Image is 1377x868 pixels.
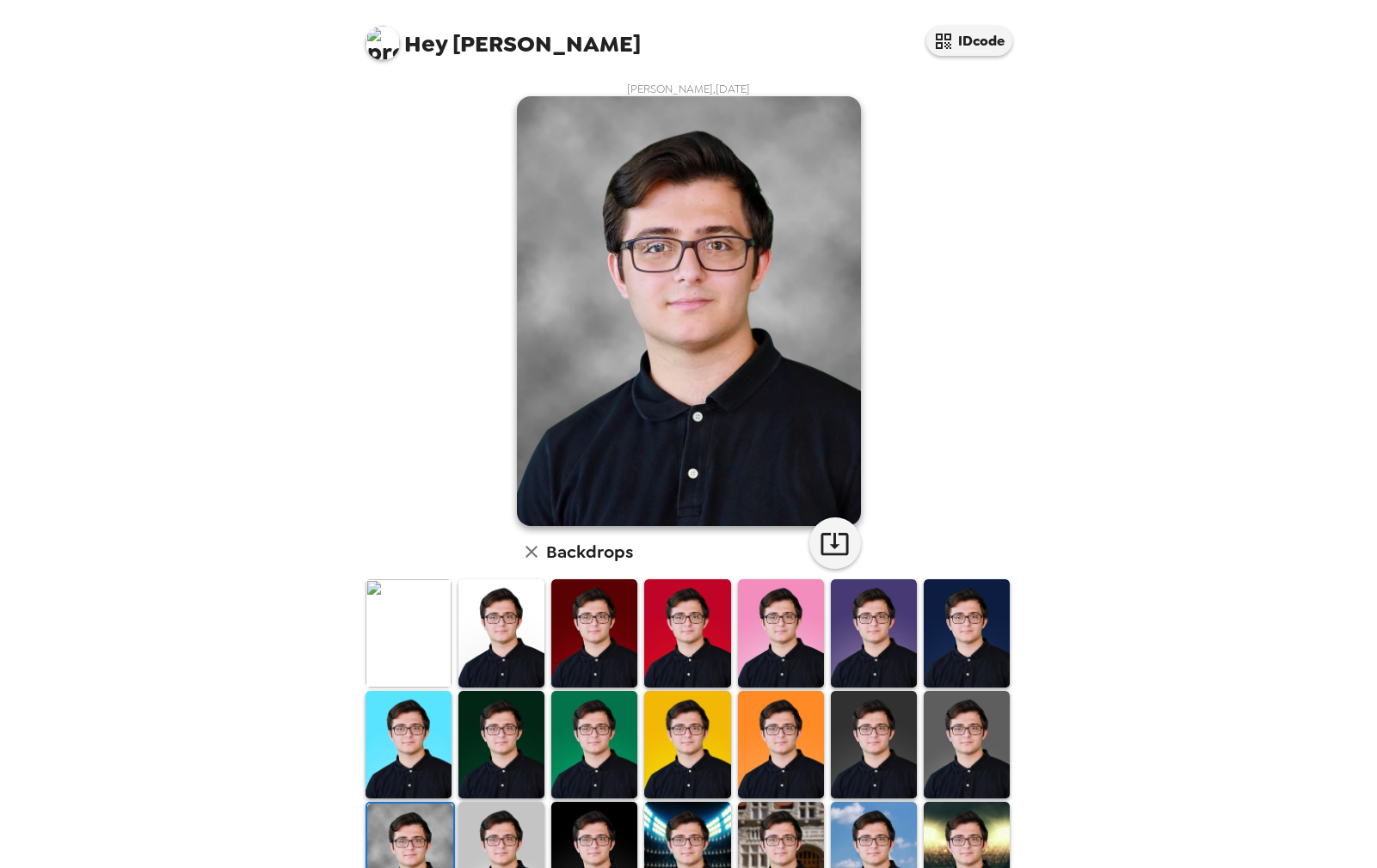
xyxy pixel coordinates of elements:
[404,28,447,59] span: Hey
[926,26,1012,56] button: IDcode
[627,82,750,96] span: [PERSON_NAME] , [DATE]
[517,96,861,526] img: user
[366,579,452,687] img: Original
[366,17,641,56] span: [PERSON_NAME]
[546,538,633,565] h6: Backdrops
[366,26,400,60] img: profile pic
